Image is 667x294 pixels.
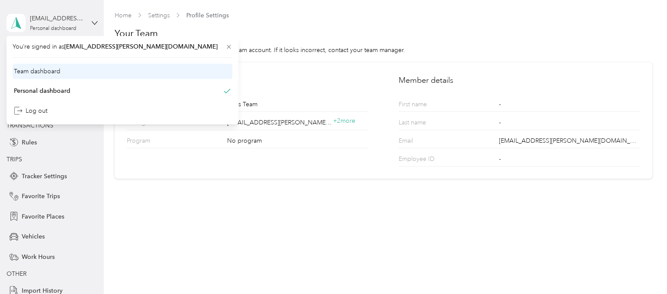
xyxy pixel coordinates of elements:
[499,154,640,166] div: -
[399,118,466,130] p: Last name
[499,100,640,111] div: -
[14,86,70,95] div: Personal dashboard
[14,67,60,76] div: Team dashboard
[13,42,232,51] span: You’re signed in as
[227,136,368,148] div: No program
[148,12,170,19] a: Settings
[22,232,45,241] span: Vehicles
[499,136,640,148] div: [EMAIL_ADDRESS][PERSON_NAME][DOMAIN_NAME]
[399,100,466,111] p: First name
[22,172,67,181] span: Tracker Settings
[22,192,60,201] span: Favorite Trips
[399,154,466,166] p: Employee ID
[499,118,640,130] div: -
[399,75,640,86] h2: Member details
[14,106,47,115] div: Log out
[7,270,26,278] span: OTHER
[127,136,194,148] p: Program
[333,117,355,124] span: + 2 more
[115,46,652,55] div: This is the information associated with your team account. If it looks incorrect, contact your te...
[30,26,76,31] div: Personal dashboard
[227,100,368,111] div: Sales Team
[115,27,652,39] h1: Your Team
[227,118,333,127] span: [EMAIL_ADDRESS][PERSON_NAME][DOMAIN_NAME]
[115,12,132,19] a: Home
[22,212,64,221] span: Favorite Places
[22,252,55,261] span: Work Hours
[7,122,53,129] span: TRANSACTIONS
[618,245,667,294] iframe: Everlance-gr Chat Button Frame
[399,136,466,148] p: Email
[64,43,218,50] span: [EMAIL_ADDRESS][PERSON_NAME][DOMAIN_NAME]
[127,75,368,86] h2: Team details
[30,14,84,23] div: [EMAIL_ADDRESS][PERSON_NAME][DOMAIN_NAME]
[186,11,229,20] span: Profile Settings
[22,138,37,147] span: Rules
[7,156,22,163] span: TRIPS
